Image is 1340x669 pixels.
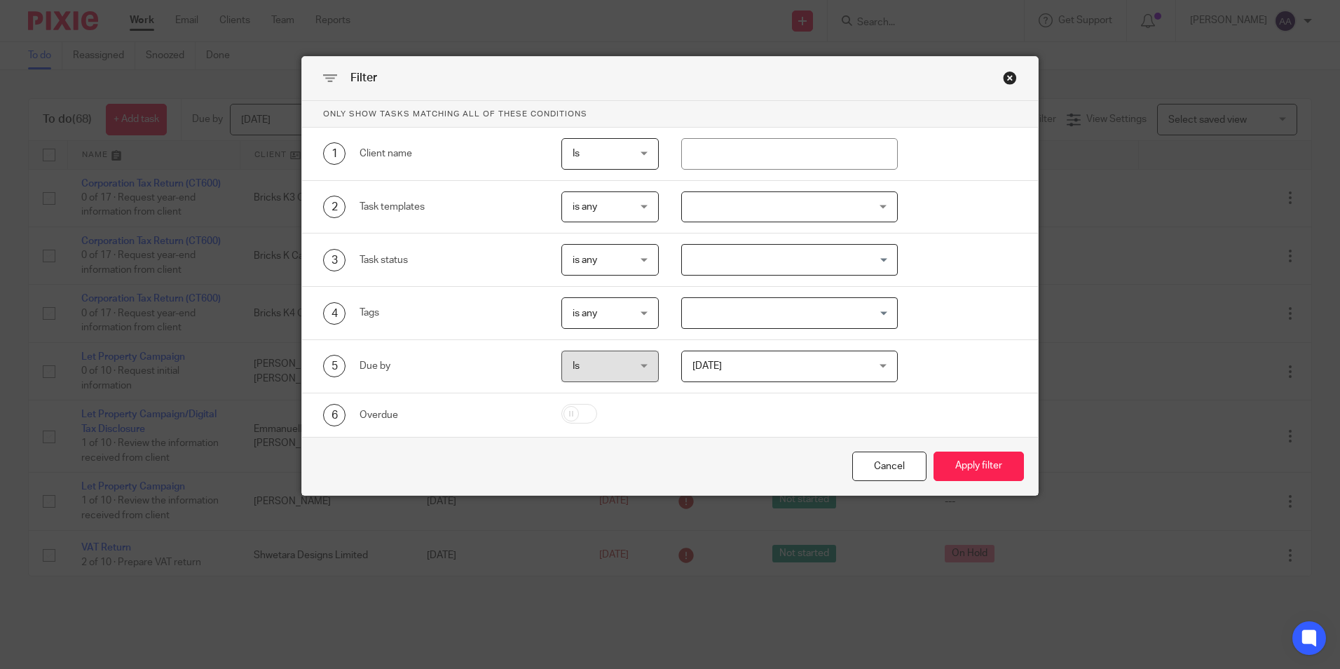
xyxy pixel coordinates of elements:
[360,147,540,161] div: Client name
[323,404,346,426] div: 6
[360,408,540,422] div: Overdue
[323,302,346,325] div: 4
[573,309,597,318] span: is any
[573,255,597,265] span: is any
[573,202,597,212] span: is any
[360,200,540,214] div: Task templates
[323,142,346,165] div: 1
[323,249,346,271] div: 3
[852,452,927,482] div: Close this dialog window
[683,248,889,272] input: Search for option
[934,452,1024,482] button: Apply filter
[360,359,540,373] div: Due by
[323,355,346,377] div: 5
[681,244,898,276] div: Search for option
[683,301,889,325] input: Search for option
[692,361,722,371] span: [DATE]
[573,361,580,371] span: Is
[360,306,540,320] div: Tags
[573,149,580,158] span: Is
[302,101,1038,128] p: Only show tasks matching all of these conditions
[350,72,377,83] span: Filter
[1003,71,1017,85] div: Close this dialog window
[323,196,346,218] div: 2
[360,253,540,267] div: Task status
[681,297,898,329] div: Search for option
